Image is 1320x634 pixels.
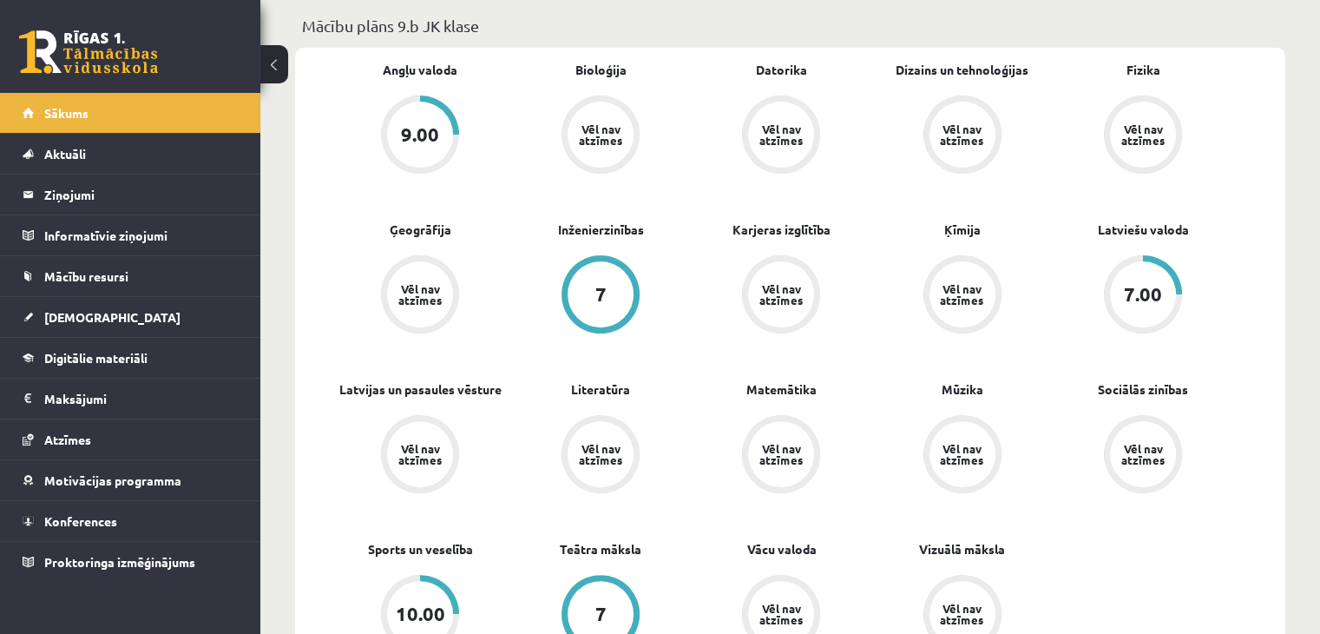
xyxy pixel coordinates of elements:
[23,93,239,133] a: Sākums
[23,542,239,582] a: Proktoringa izmēģinājums
[368,540,473,558] a: Sports un veselība
[558,221,644,239] a: Inženierzinības
[691,415,871,497] a: Vēl nav atzīmes
[691,96,871,177] a: Vēl nav atzīmes
[938,283,987,306] div: Vēl nav atzīmes
[44,146,86,162] span: Aktuāli
[44,268,128,284] span: Mācību resursi
[757,283,805,306] div: Vēl nav atzīmes
[1053,255,1233,337] a: 7.00
[23,215,239,255] a: Informatīvie ziņojumi
[383,61,457,79] a: Angļu valoda
[756,61,807,79] a: Datorika
[330,415,510,497] a: Vēl nav atzīmes
[44,105,89,121] span: Sākums
[1053,415,1233,497] a: Vēl nav atzīmes
[1098,380,1188,399] a: Sociālās zinības
[330,255,510,337] a: Vēl nav atzīmes
[938,443,987,466] div: Vēl nav atzīmes
[19,30,158,74] a: Rīgas 1. Tālmācības vidusskola
[938,123,987,146] div: Vēl nav atzīmes
[1053,96,1233,177] a: Vēl nav atzīmes
[757,123,805,146] div: Vēl nav atzīmes
[872,255,1053,337] a: Vēl nav atzīmes
[23,379,239,419] a: Maksājumi
[44,554,195,570] span: Proktoringa izmēģinājums
[44,215,239,255] legend: Informatīvie ziņojumi
[44,309,181,325] span: [DEMOGRAPHIC_DATA]
[560,540,641,558] a: Teātra māksla
[595,604,607,624] div: 7
[571,380,630,399] a: Literatūra
[44,379,239,419] legend: Maksājumi
[757,603,805,625] div: Vēl nav atzīmes
[1119,443,1167,466] div: Vēl nav atzīmes
[44,350,148,366] span: Digitālie materiāli
[44,432,91,447] span: Atzīmes
[896,61,1028,79] a: Dizains un tehnoloģijas
[595,285,607,304] div: 7
[23,256,239,296] a: Mācību resursi
[1119,123,1167,146] div: Vēl nav atzīmes
[575,61,627,79] a: Bioloģija
[944,221,981,239] a: Ķīmija
[757,443,805,466] div: Vēl nav atzīmes
[44,513,117,529] span: Konferences
[23,501,239,541] a: Konferences
[44,175,239,215] legend: Ziņojumi
[510,415,691,497] a: Vēl nav atzīmes
[1097,221,1188,239] a: Latviešu valoda
[938,603,987,625] div: Vēl nav atzīmes
[23,338,239,378] a: Digitālie materiāli
[576,123,625,146] div: Vēl nav atzīmes
[872,96,1053,177] a: Vēl nav atzīmes
[872,415,1053,497] a: Vēl nav atzīmes
[1126,61,1159,79] a: Fizika
[23,175,239,215] a: Ziņojumi
[746,540,816,558] a: Vācu valoda
[396,283,444,306] div: Vēl nav atzīmes
[919,540,1005,558] a: Vizuālā māksla
[44,472,181,488] span: Motivācijas programma
[401,125,439,144] div: 9.00
[339,380,502,399] a: Latvijas un pasaules vēsture
[302,14,1278,37] p: Mācību plāns 9.b JK klase
[23,419,239,459] a: Atzīmes
[576,443,625,466] div: Vēl nav atzīmes
[510,255,691,337] a: 7
[396,443,444,466] div: Vēl nav atzīmes
[330,96,510,177] a: 9.00
[746,380,817,399] a: Matemātika
[396,604,445,624] div: 10.00
[23,297,239,337] a: [DEMOGRAPHIC_DATA]
[510,96,691,177] a: Vēl nav atzīmes
[23,134,239,174] a: Aktuāli
[1124,285,1162,304] div: 7.00
[942,380,983,399] a: Mūzika
[732,221,831,239] a: Karjeras izglītība
[691,255,871,337] a: Vēl nav atzīmes
[23,460,239,500] a: Motivācijas programma
[390,221,451,239] a: Ģeogrāfija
